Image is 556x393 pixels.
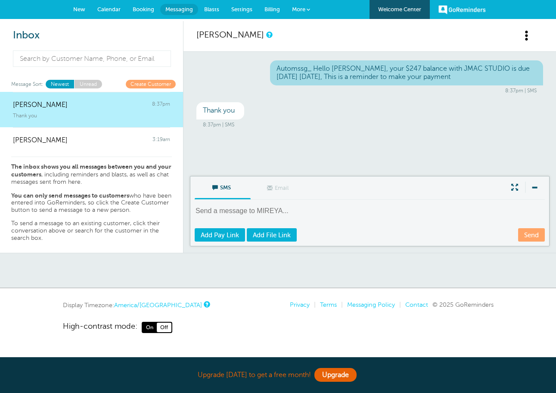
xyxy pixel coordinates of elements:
a: This is the timezone being used to display dates and times to you on this device. Click the timez... [204,302,209,307]
span: © 2025 GoReminders [432,301,494,308]
li: | [337,301,343,308]
a: High-contrast mode: On Off [63,322,494,333]
span: SMS [201,176,244,197]
span: Thank you [13,113,37,119]
p: , including reminders and blasts, as well as chat messages sent from here. [11,163,172,185]
a: Upgrade [314,368,357,382]
div: Upgrade [DATE] to get a free month! [63,366,494,384]
span: Billing [264,6,280,13]
span: High-contrast mode: [63,322,137,333]
a: Add File Link [247,228,297,242]
li: | [395,301,401,308]
div: Display Timezone: [63,301,209,309]
div: Automssg_ Hello [PERSON_NAME], your $247 balance with JMAC STUDIO is due [DATE] [DATE], This is a... [270,60,543,85]
span: 8:37pm [152,101,170,109]
p: who have been entered into GoReminders, so click the Create Customer button to send a message to ... [11,192,172,214]
span: More [292,6,305,13]
a: Messaging [160,4,198,15]
a: Send [518,228,545,242]
div: 8:37pm | SMS [203,88,537,94]
span: On [143,323,157,332]
input: Search by Customer Name, Phone, or Email [13,50,171,67]
label: This customer does not have an email address. [251,177,307,200]
span: New [73,6,85,13]
a: Contact [405,301,428,308]
span: Message Sort: [11,80,43,88]
span: [PERSON_NAME] [13,101,68,109]
a: Terms [320,301,337,308]
div: 8:37pm | SMS [203,122,537,128]
span: Messaging [165,6,193,13]
a: This is a history of all communications between GoReminders and your customer. [266,32,271,38]
span: Off [157,323,171,332]
span: Blasts [204,6,219,13]
span: Booking [133,6,154,13]
span: Calendar [97,6,121,13]
a: Privacy [290,301,310,308]
span: Add File Link [253,232,291,239]
span: [PERSON_NAME] [13,136,68,145]
a: Create Customer [126,80,176,88]
span: Add Pay Link [201,232,239,239]
h2: Inbox [13,29,170,42]
a: Unread [74,80,102,88]
li: | [310,301,316,308]
strong: The inbox shows you all messages between you and your customers [11,163,171,178]
a: Add Pay Link [195,228,245,242]
span: Email [257,177,300,198]
a: Newest [46,80,74,88]
div: Thank you [196,102,244,119]
a: [PERSON_NAME] [196,30,264,40]
strong: You can only send messages to customers [11,192,129,199]
a: Messaging Policy [347,301,395,308]
span: Settings [231,6,252,13]
span: 3:19am [152,136,170,145]
p: To send a message to an existing customer, click their conversation above or search for the custo... [11,220,172,242]
a: America/[GEOGRAPHIC_DATA] [114,302,202,308]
